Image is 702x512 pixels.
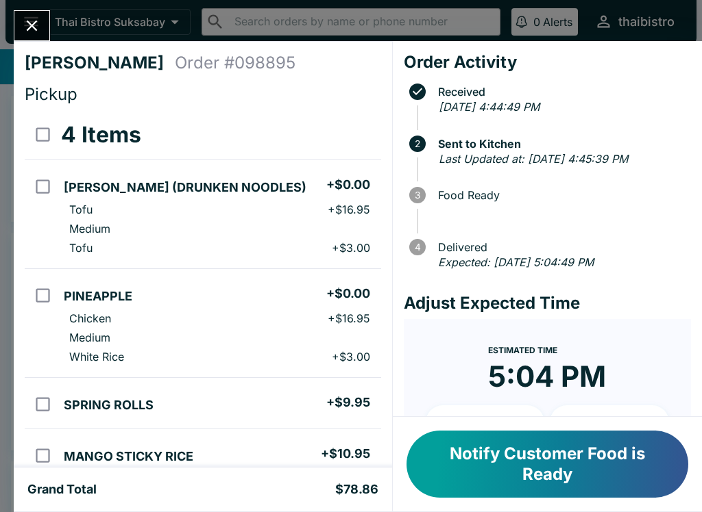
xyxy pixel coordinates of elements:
h5: + $10.95 [321,446,370,462]
text: 3 [415,190,420,201]
h5: MANGO STICKY RICE [64,448,193,465]
p: Tofu [69,203,93,216]
time: 5:04 PM [488,359,606,394]
p: White Rice [69,350,124,363]
span: Estimated Time [488,345,557,355]
span: Received [431,86,691,98]
span: Food Ready [431,189,691,201]
p: + $3.00 [332,241,370,255]
span: Pickup [25,84,77,104]
button: Notify Customer Food is Ready [407,431,688,498]
span: Delivered [431,241,691,253]
button: Close [14,11,49,40]
p: Chicken [69,311,111,325]
p: + $16.95 [328,203,370,216]
span: Sent to Kitchen [431,138,691,150]
h4: [PERSON_NAME] [25,53,175,73]
button: + 10 [426,405,545,439]
p: Medium [69,222,110,235]
em: [DATE] 4:44:49 PM [439,100,540,114]
p: Medium [69,331,110,344]
p: + $3.00 [332,350,370,363]
text: 2 [415,138,420,149]
p: Tofu [69,241,93,255]
h5: + $9.95 [326,394,370,411]
h5: + $0.00 [326,177,370,193]
h4: Adjust Expected Time [404,293,691,313]
table: orders table [25,110,381,480]
h5: PINEAPPLE [64,288,132,305]
h4: Order # 098895 [175,53,295,73]
em: Expected: [DATE] 5:04:49 PM [438,255,594,269]
button: + 20 [550,405,669,439]
h5: + $0.00 [326,285,370,302]
h3: 4 Items [61,121,141,149]
h5: [PERSON_NAME] (DRUNKEN NOODLES) [64,179,306,196]
text: 4 [414,242,420,253]
p: + $16.95 [328,311,370,325]
h5: Grand Total [27,481,97,498]
em: Last Updated at: [DATE] 4:45:39 PM [439,152,628,166]
h4: Order Activity [404,52,691,73]
h5: SPRING ROLLS [64,397,154,413]
h5: $78.86 [335,481,378,498]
